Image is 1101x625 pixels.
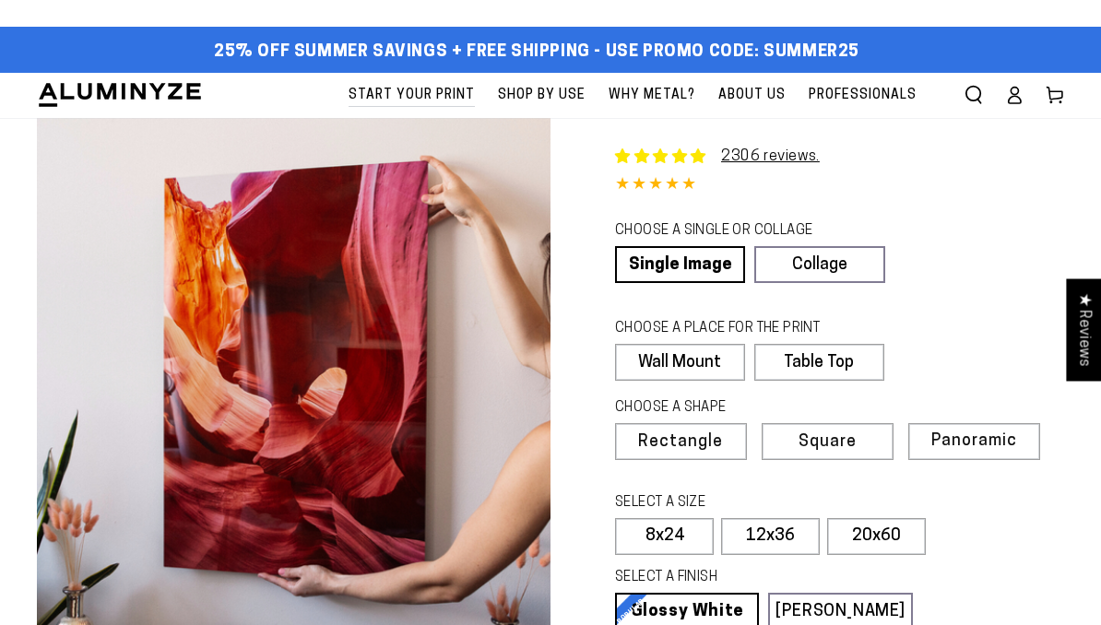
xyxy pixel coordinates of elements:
span: Square [799,434,857,451]
summary: Search our site [953,75,994,115]
a: Why Metal? [599,73,704,118]
label: Wall Mount [615,344,745,381]
div: 4.85 out of 5.0 stars [615,172,1064,199]
a: 2306 reviews. [615,146,820,168]
span: Rectangle [638,434,723,451]
legend: SELECT A SIZE [615,493,861,513]
div: Click to open Judge.me floating reviews tab [1066,278,1101,381]
label: Table Top [754,344,884,381]
a: About Us [709,73,795,118]
a: Start Your Print [339,73,484,118]
span: Panoramic [931,432,1017,450]
legend: SELECT A FINISH [615,568,877,588]
span: About Us [718,84,786,107]
span: Why Metal? [609,84,695,107]
a: Collage [754,246,884,283]
a: Professionals [799,73,926,118]
span: Start Your Print [349,84,475,107]
label: 8x24 [615,518,714,555]
legend: CHOOSE A SHAPE [615,398,870,419]
legend: CHOOSE A PLACE FOR THE PRINT [615,319,867,339]
a: Single Image [615,246,745,283]
span: 25% off Summer Savings + Free Shipping - Use Promo Code: SUMMER25 [214,42,859,63]
img: Aluminyze [37,81,203,109]
span: Professionals [809,84,917,107]
span: Shop By Use [498,84,586,107]
label: 20x60 [827,518,926,555]
a: Shop By Use [489,73,595,118]
a: 2306 reviews. [721,149,820,164]
legend: CHOOSE A SINGLE OR COLLAGE [615,221,868,242]
label: 12x36 [721,518,820,555]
